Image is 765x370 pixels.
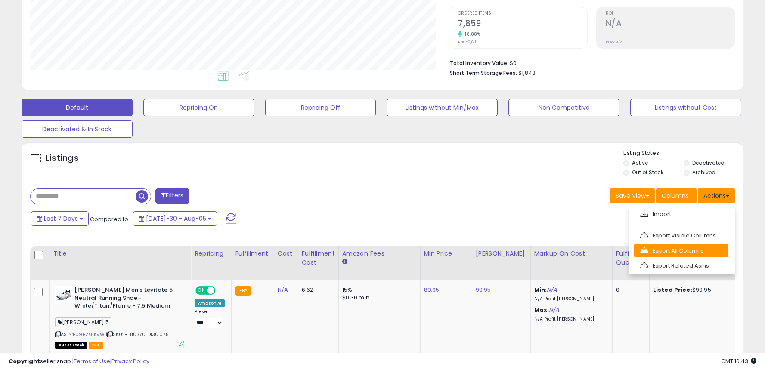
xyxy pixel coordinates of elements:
div: Title [53,249,187,258]
div: [PERSON_NAME] [476,249,527,258]
button: Repricing Off [265,99,376,116]
a: N/A [278,286,288,294]
div: Fulfillable Quantity [616,249,646,267]
span: ROI [606,11,734,16]
span: OFF [214,287,228,294]
div: Amazon Fees [342,249,417,258]
div: Min Price [424,249,468,258]
a: Import [634,207,728,221]
small: Prev: N/A [606,40,623,45]
label: Archived [692,169,715,176]
a: Privacy Policy [111,357,149,365]
a: 89.95 [424,286,440,294]
div: 0.00 [735,286,749,294]
button: [DATE]-30 - Aug-05 [133,211,217,226]
span: | SKU: B_1103701D130.075 [106,331,169,338]
span: Last 7 Days [44,214,78,223]
th: The percentage added to the cost of goods (COGS) that forms the calculator for Min & Max prices. [530,246,612,280]
label: Active [632,159,648,166]
button: Non Competitive [508,99,619,116]
a: Export Related Asins [634,259,728,272]
span: $1,843 [518,69,536,77]
button: Repricing On [143,99,254,116]
span: Compared to: [90,215,130,223]
div: Fulfillment [235,249,270,258]
button: Columns [656,188,697,203]
strong: Copyright [9,357,40,365]
div: Markup on Cost [534,249,609,258]
b: Max: [534,306,549,314]
button: Listings without Min/Max [387,99,498,116]
div: 15% [342,286,414,294]
div: Preset: [195,309,225,328]
div: Repricing [195,249,228,258]
p: N/A Profit [PERSON_NAME] [534,316,606,322]
b: [PERSON_NAME] Men's Levitate 5 Neutral Running Shoe - White/Titan/Flame - 7.5 Medium [74,286,179,312]
b: Total Inventory Value: [450,59,508,67]
b: Listed Price: [653,286,692,294]
p: Listing States: [623,149,743,157]
div: ASIN: [55,286,184,348]
div: $0.30 min [342,294,414,302]
b: Short Term Storage Fees: [450,69,517,77]
small: Amazon Fees. [342,258,347,266]
div: Fulfillment Cost [302,249,335,267]
small: FBA [235,286,251,296]
b: Min: [534,286,547,294]
small: 18.88% [462,31,480,37]
div: $99.95 [653,286,725,294]
button: Listings without Cost [630,99,741,116]
div: 0 [616,286,643,294]
span: ON [196,287,207,294]
a: N/A [549,306,559,314]
a: Terms of Use [74,357,110,365]
a: Export Visible Columns [634,229,728,242]
span: Columns [662,191,689,200]
span: Ordered Items [458,11,587,16]
span: 2025-08-13 16:43 GMT [721,357,756,365]
li: $0 [450,57,728,68]
div: 6.62 [302,286,332,294]
label: Out of Stock [632,169,663,176]
div: seller snap | | [9,358,149,366]
div: Amazon AI [195,299,225,307]
h5: Listings [46,152,79,164]
small: Prev: 6,611 [458,40,476,45]
img: 41RGL1elCcL._SL40_.jpg [55,286,72,303]
a: B09B2X5KVW [73,331,105,338]
button: Default [22,99,133,116]
p: N/A Profit [PERSON_NAME] [534,296,606,302]
span: [PERSON_NAME] 5 [55,317,111,327]
button: Deactivated & In Stock [22,120,133,138]
button: Actions [698,188,735,203]
div: Cost [278,249,294,258]
a: Export All Columns [634,244,728,257]
a: N/A [547,286,557,294]
button: Save View [610,188,655,203]
label: Deactivated [692,159,725,166]
span: [DATE]-30 - Aug-05 [146,214,206,223]
button: Filters [155,188,189,203]
span: All listings that are currently out of stock and unavailable for purchase on Amazon [55,342,87,349]
button: Last 7 Days [31,211,89,226]
span: FBA [89,342,103,349]
h2: 7,859 [458,18,587,30]
h2: N/A [606,18,734,30]
a: 99.95 [476,286,491,294]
